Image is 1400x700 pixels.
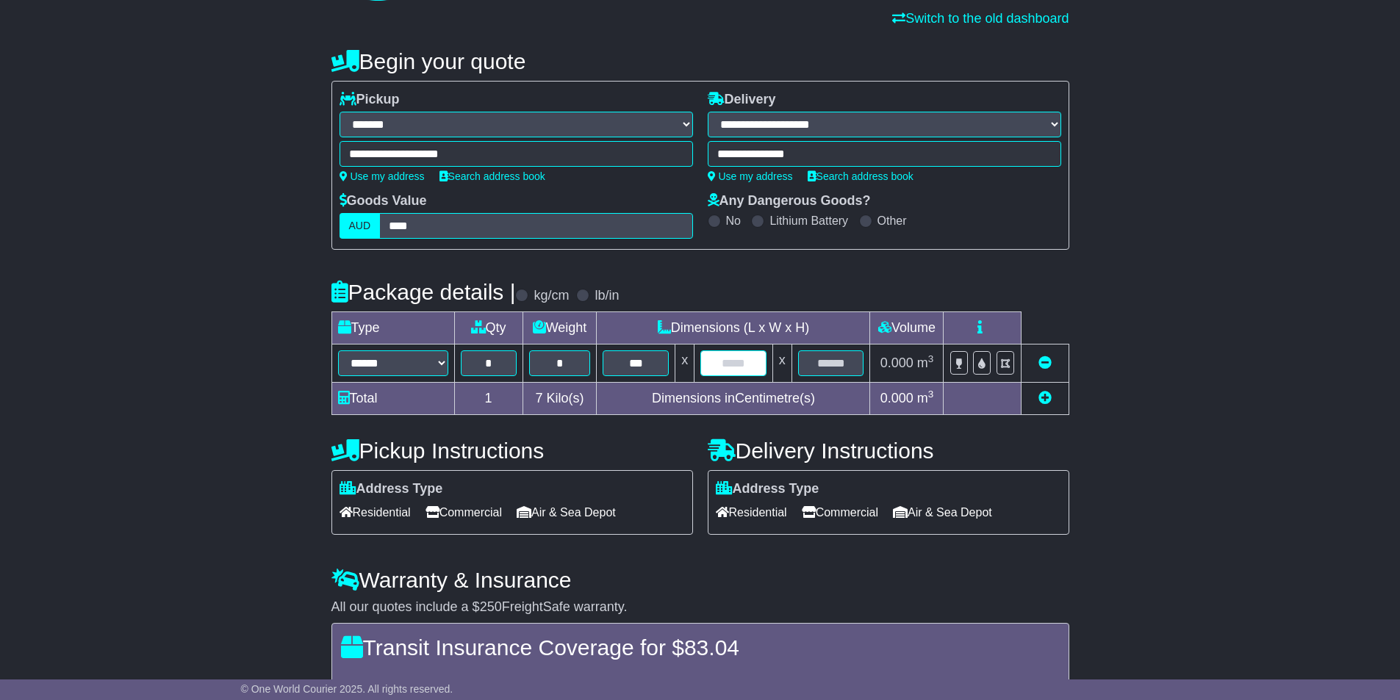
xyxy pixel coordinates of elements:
a: Switch to the old dashboard [892,11,1069,26]
span: 0.000 [880,356,913,370]
a: Remove this item [1038,356,1052,370]
td: Kilo(s) [523,383,597,415]
span: 0.000 [880,391,913,405]
span: Residential [340,501,411,524]
span: Commercial [426,501,502,524]
span: 250 [480,599,502,614]
td: Volume [870,312,944,344]
span: Air & Sea Depot [893,501,992,524]
label: Lithium Battery [769,214,848,228]
div: All our quotes include a $ FreightSafe warranty. [331,599,1069,616]
label: Other [877,214,907,228]
a: Use my address [708,170,793,182]
a: Add new item [1038,391,1052,405]
td: Total [331,383,454,415]
label: Any Dangerous Goods? [708,193,871,209]
span: 83.04 [684,635,739,660]
a: Search address book [808,170,913,182]
label: Goods Value [340,193,427,209]
sup: 3 [928,389,934,400]
label: Address Type [340,481,443,497]
h4: Begin your quote [331,49,1069,73]
span: Residential [716,501,787,524]
a: Use my address [340,170,425,182]
label: Address Type [716,481,819,497]
a: Search address book [439,170,545,182]
td: x [772,344,791,383]
sup: 3 [928,353,934,364]
span: 7 [535,391,542,405]
span: Commercial [802,501,878,524]
td: Dimensions (L x W x H) [597,312,870,344]
h4: Warranty & Insurance [331,568,1069,592]
td: 1 [454,383,523,415]
td: Dimensions in Centimetre(s) [597,383,870,415]
label: kg/cm [534,288,569,304]
span: © One World Courier 2025. All rights reserved. [241,683,453,695]
td: x [675,344,694,383]
label: Pickup [340,92,400,108]
span: Air & Sea Depot [517,501,616,524]
h4: Delivery Instructions [708,439,1069,463]
span: m [917,391,934,405]
h4: Package details | [331,280,516,304]
td: Qty [454,312,523,344]
label: AUD [340,213,381,239]
label: No [726,214,741,228]
td: Type [331,312,454,344]
span: m [917,356,934,370]
h4: Transit Insurance Coverage for $ [341,635,1060,660]
label: lb/in [595,288,619,304]
td: Weight [523,312,597,344]
label: Delivery [708,92,776,108]
h4: Pickup Instructions [331,439,693,463]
